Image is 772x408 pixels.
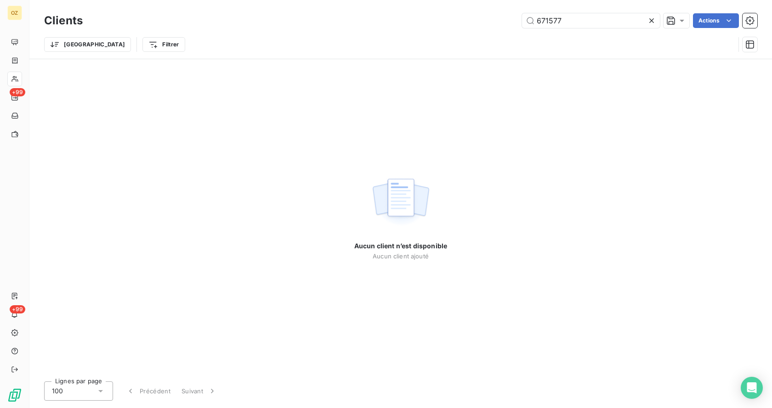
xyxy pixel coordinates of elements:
span: 100 [52,386,63,396]
img: Logo LeanPay [7,388,22,402]
span: Aucun client n’est disponible [354,241,447,251]
input: Rechercher [522,13,660,28]
span: +99 [10,88,25,96]
div: Open Intercom Messenger [741,377,763,399]
button: Actions [693,13,739,28]
div: OZ [7,6,22,20]
span: Aucun client ajouté [373,252,429,260]
h3: Clients [44,12,83,29]
img: empty state [371,173,430,230]
button: Suivant [176,381,222,401]
button: [GEOGRAPHIC_DATA] [44,37,131,52]
button: Précédent [120,381,176,401]
button: Filtrer [142,37,185,52]
span: +99 [10,305,25,313]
